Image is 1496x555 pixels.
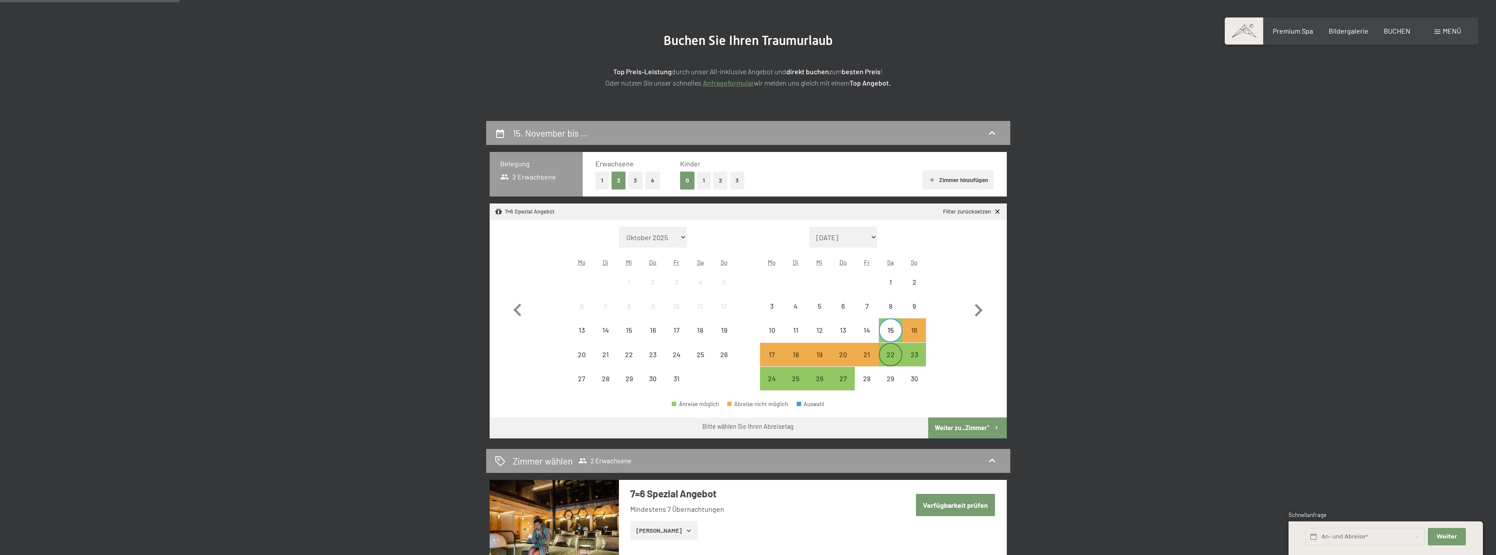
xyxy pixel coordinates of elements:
div: Sat Oct 11 2025 [688,294,712,318]
div: Abreise nicht möglich [641,294,665,318]
div: 26 [808,375,830,397]
abbr: Montag [578,259,586,266]
span: 2 Erwachsene [500,172,556,182]
div: Sun Nov 23 2025 [902,343,926,366]
div: Abreise nicht möglich [665,294,688,318]
div: Abreise nicht möglich [665,367,688,390]
div: 16 [642,327,664,348]
div: 10 [761,327,783,348]
div: Mon Oct 27 2025 [570,367,594,390]
div: Thu Oct 09 2025 [641,294,665,318]
div: Abreise nicht möglich [688,343,712,366]
div: 12 [713,303,735,324]
div: Abreise nicht möglich [641,318,665,342]
div: Sun Oct 19 2025 [712,318,736,342]
span: 2 Erwachsene [578,456,631,465]
strong: besten Preis [842,67,881,76]
div: Wed Nov 12 2025 [808,318,831,342]
div: Sun Oct 05 2025 [712,270,736,294]
div: 4 [689,279,711,300]
div: Sat Nov 15 2025 [879,318,902,342]
div: Abreise nicht möglich [760,294,784,318]
p: durch unser All-inklusive Angebot und zum ! Oder nutzen Sie unser schnelles wir melden uns gleich... [530,66,967,88]
div: Abreise nicht möglich [727,401,788,407]
div: Tue Oct 28 2025 [594,367,617,390]
div: Mon Nov 03 2025 [760,294,784,318]
div: Abreise nicht möglich [831,318,855,342]
div: Abreise nicht möglich, da die Mindestaufenthaltsdauer nicht erfüllt wird [760,343,784,366]
div: Abreise nicht möglich [617,343,641,366]
div: Sat Oct 25 2025 [688,343,712,366]
div: Sat Nov 22 2025 [879,343,902,366]
button: 3 [629,172,643,190]
svg: Angebot/Paket [495,208,502,215]
div: Thu Oct 30 2025 [641,367,665,390]
span: BUCHEN [1384,27,1410,35]
div: 5 [713,279,735,300]
div: 13 [832,327,854,348]
div: 21 [594,351,616,373]
button: 1 [595,172,609,190]
div: Abreise nicht möglich [784,294,808,318]
div: Abreise nicht möglich [879,294,902,318]
h3: 7=6 Spezial Angebot [630,487,890,500]
div: 9 [642,303,664,324]
div: Mon Oct 06 2025 [570,294,594,318]
div: Thu Oct 23 2025 [641,343,665,366]
div: Mon Nov 24 2025 [760,367,784,390]
abbr: Mittwoch [626,259,632,266]
div: 26 [713,351,735,373]
div: Abreise nicht möglich [617,367,641,390]
div: 14 [594,327,616,348]
div: Abreise nicht möglich [760,318,784,342]
div: 17 [761,351,783,373]
h2: Zimmer wählen [513,455,573,467]
abbr: Sonntag [911,259,918,266]
div: Abreise möglich [808,367,831,390]
div: Abreise möglich [879,318,902,342]
div: Tue Nov 25 2025 [784,367,808,390]
div: Abreise möglich [902,343,926,366]
div: Abreise nicht möglich [570,367,594,390]
div: 18 [785,351,807,373]
div: Auswahl [797,401,825,407]
span: Menü [1443,27,1461,35]
div: 29 [618,375,640,397]
div: 21 [856,351,878,373]
div: Tue Nov 11 2025 [784,318,808,342]
div: Tue Nov 18 2025 [784,343,808,366]
div: 23 [642,351,664,373]
div: Abreise nicht möglich [808,294,831,318]
div: Fri Oct 17 2025 [665,318,688,342]
abbr: Samstag [887,259,894,266]
div: 7=6 Spezial Angebot [495,208,555,216]
div: Abreise nicht möglich [688,270,712,294]
div: Sun Oct 26 2025 [712,343,736,366]
strong: Top Preis-Leistung [613,67,672,76]
div: 7 [856,303,878,324]
div: Sun Nov 16 2025 [902,318,926,342]
div: 2 [642,279,664,300]
div: Abreise nicht möglich [570,318,594,342]
div: 9 [903,303,925,324]
div: Abreise nicht möglich [594,343,617,366]
div: Abreise nicht möglich [712,318,736,342]
div: 6 [832,303,854,324]
div: Sat Nov 01 2025 [879,270,902,294]
div: Fri Nov 28 2025 [855,367,878,390]
div: 10 [666,303,688,324]
div: 11 [785,327,807,348]
div: Abreise nicht möglich [712,294,736,318]
div: 8 [880,303,902,324]
div: 18 [689,327,711,348]
div: 31 [666,375,688,397]
div: Abreise nicht möglich [570,343,594,366]
button: 2 [612,172,626,190]
div: 25 [785,375,807,397]
div: Abreise nicht möglich [617,318,641,342]
div: Abreise nicht möglich [902,367,926,390]
a: Bildergalerie [1329,27,1368,35]
div: Abreise nicht möglich [594,318,617,342]
div: Abreise nicht möglich [784,318,808,342]
div: Sun Nov 09 2025 [902,294,926,318]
